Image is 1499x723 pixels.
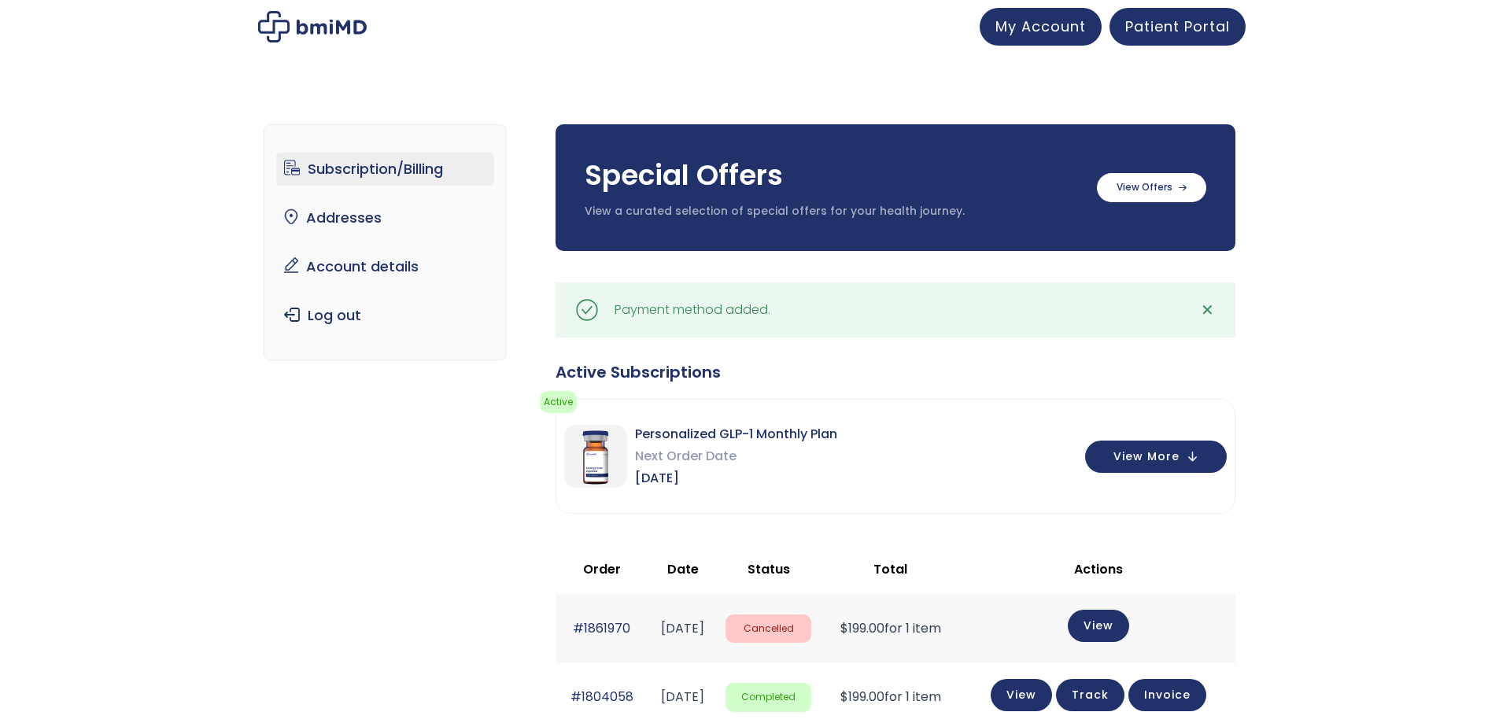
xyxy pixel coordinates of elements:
[748,560,790,578] span: Status
[840,688,884,706] span: 199.00
[995,17,1086,36] span: My Account
[615,299,770,321] div: Payment method added.
[276,299,494,332] a: Log out
[1192,294,1224,326] a: ✕
[1128,679,1206,711] a: Invoice
[991,679,1052,711] a: View
[573,619,630,637] a: #1861970
[726,614,811,644] span: Cancelled
[873,560,907,578] span: Total
[1109,8,1246,46] a: Patient Portal
[980,8,1102,46] a: My Account
[667,560,699,578] span: Date
[1085,441,1227,473] button: View More
[1125,17,1230,36] span: Patient Portal
[258,11,367,42] img: My account
[276,153,494,186] a: Subscription/Billing
[1068,610,1129,642] a: View
[635,423,837,445] span: Personalized GLP-1 Monthly Plan
[661,688,704,706] time: [DATE]
[726,683,811,712] span: Completed
[570,688,633,706] a: #1804058
[840,619,848,637] span: $
[819,594,962,662] td: for 1 item
[264,124,507,360] nav: Account pages
[564,425,627,488] img: Personalized GLP-1 Monthly Plan
[1074,560,1123,578] span: Actions
[635,445,837,467] span: Next Order Date
[1113,452,1180,462] span: View More
[585,204,1081,219] p: View a curated selection of special offers for your health journey.
[1201,299,1214,321] span: ✕
[661,619,704,637] time: [DATE]
[276,250,494,283] a: Account details
[556,361,1235,383] div: Active Subscriptions
[635,467,837,489] span: [DATE]
[540,391,577,413] span: active
[585,156,1081,195] h3: Special Offers
[840,619,884,637] span: 199.00
[276,201,494,234] a: Addresses
[840,688,848,706] span: $
[583,560,621,578] span: Order
[1056,679,1124,711] a: Track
